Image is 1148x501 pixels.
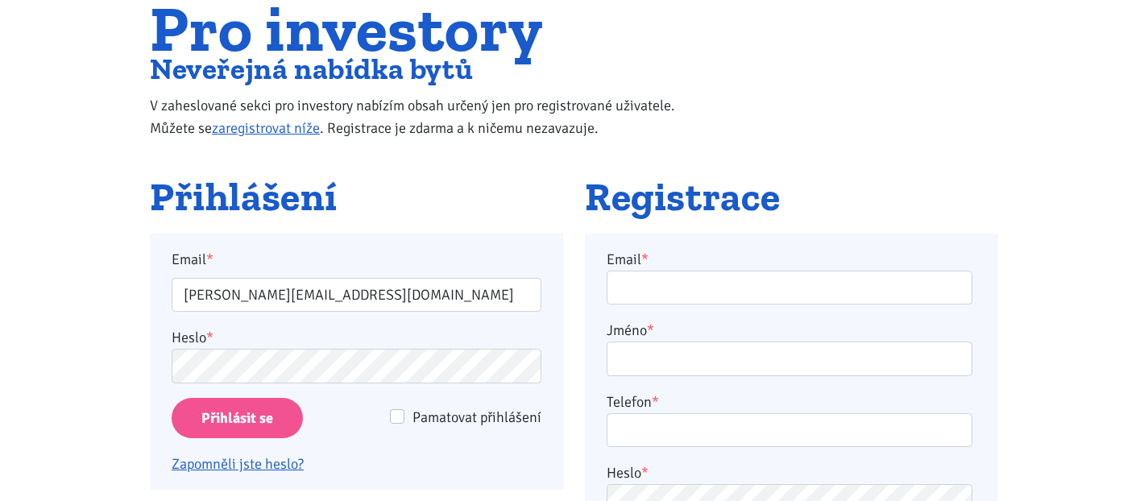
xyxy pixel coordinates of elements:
[641,250,649,268] abbr: required
[150,2,708,56] h1: Pro investory
[161,248,553,271] label: Email
[607,391,659,413] label: Telefon
[412,408,541,426] span: Pamatovat přihlášení
[172,455,304,473] a: Zapomněli jste heslo?
[150,176,563,219] h2: Přihlášení
[652,393,659,411] abbr: required
[607,319,654,342] label: Jméno
[607,462,649,484] label: Heslo
[150,94,708,139] p: V zaheslované sekci pro investory nabízím obsah určený jen pro registrované uživatele. Můžete se ...
[585,176,998,219] h2: Registrace
[150,56,708,82] h2: Neveřejná nabídka bytů
[641,464,649,482] abbr: required
[172,398,303,439] input: Přihlásit se
[607,248,649,271] label: Email
[647,321,654,339] abbr: required
[172,326,213,349] label: Heslo
[212,119,320,137] a: zaregistrovat níže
